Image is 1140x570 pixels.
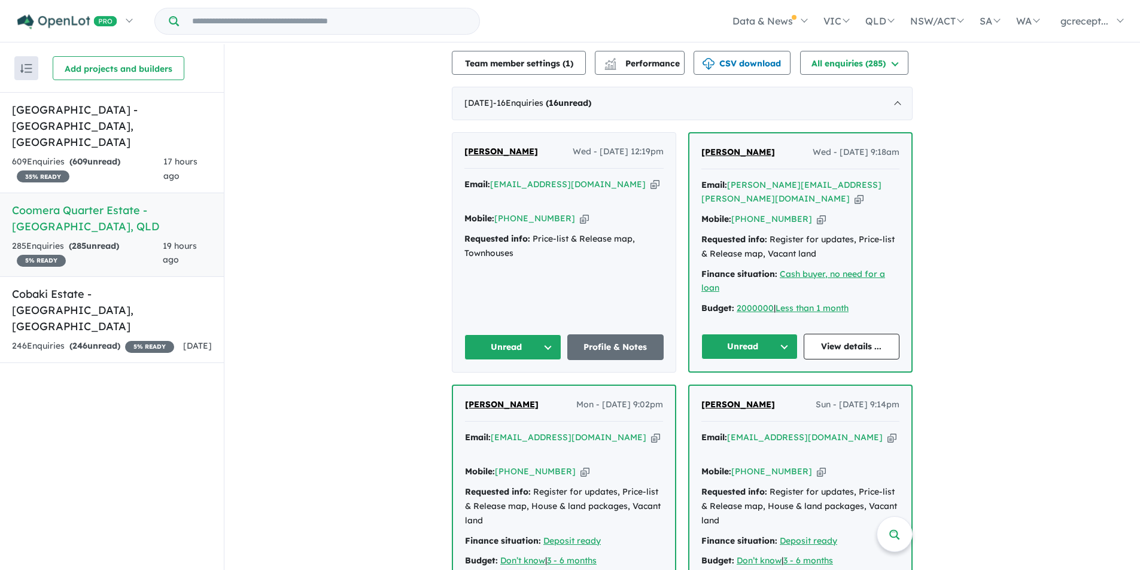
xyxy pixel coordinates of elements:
[566,58,570,69] span: 1
[452,87,913,120] div: [DATE]
[163,240,197,266] span: 19 hours ago
[464,179,490,190] strong: Email:
[701,466,731,477] strong: Mobile:
[816,398,899,412] span: Sun - [DATE] 9:14pm
[465,535,541,546] strong: Finance situation:
[546,97,591,108] strong: ( unread)
[606,58,680,69] span: Performance
[701,179,727,190] strong: Email:
[69,340,120,351] strong: ( unread)
[20,64,32,73] img: sort.svg
[855,193,864,205] button: Copy
[125,341,174,353] span: 5 % READY
[703,58,715,70] img: download icon
[651,431,660,444] button: Copy
[69,240,119,251] strong: ( unread)
[701,269,777,279] strong: Finance situation:
[817,465,826,478] button: Copy
[573,145,664,159] span: Wed - [DATE] 12:19pm
[465,399,539,410] span: [PERSON_NAME]
[465,466,495,477] strong: Mobile:
[776,303,849,313] a: Less than 1 month
[53,56,184,80] button: Add projects and builders
[701,485,899,528] div: Register for updates, Price-list & Release map, House & land packages, Vacant land
[701,234,767,245] strong: Requested info:
[465,554,663,568] div: |
[17,14,117,29] img: Openlot PRO Logo White
[452,51,586,75] button: Team member settings (1)
[701,535,777,546] strong: Finance situation:
[490,179,646,190] a: [EMAIL_ADDRESS][DOMAIN_NAME]
[547,555,597,566] a: 3 - 6 months
[701,301,899,316] div: |
[580,465,589,478] button: Copy
[12,239,163,268] div: 285 Enquir ies
[181,8,477,34] input: Try estate name, suburb, builder or developer
[12,339,174,353] div: 246 Enquir ies
[605,58,616,65] img: line-chart.svg
[500,555,545,566] a: Don’t know
[12,202,212,234] h5: Coomera Quarter Estate - [GEOGRAPHIC_DATA] , QLD
[576,398,663,412] span: Mon - [DATE] 9:02pm
[464,232,664,261] div: Price-list & Release map, Townhouses
[464,145,538,159] a: [PERSON_NAME]
[817,213,826,225] button: Copy
[465,432,491,443] strong: Email:
[701,269,885,294] a: Cash buyer, no need for a loan
[464,233,530,244] strong: Requested info:
[694,51,791,75] button: CSV download
[17,170,69,182] span: 35 % READY
[595,51,685,75] button: Performance
[701,233,899,261] div: Register for updates, Price-list & Release map, Vacant land
[701,399,775,410] span: [PERSON_NAME]
[464,146,538,157] span: [PERSON_NAME]
[549,97,558,108] span: 16
[813,145,899,160] span: Wed - [DATE] 9:18am
[650,178,659,191] button: Copy
[737,555,782,566] a: Don’t know
[163,156,197,181] span: 17 hours ago
[701,554,899,568] div: |
[780,535,837,546] a: Deposit ready
[12,102,212,150] h5: [GEOGRAPHIC_DATA] - [GEOGRAPHIC_DATA] , [GEOGRAPHIC_DATA]
[493,97,591,108] span: - 16 Enquir ies
[701,432,727,443] strong: Email:
[701,334,798,359] button: Unread
[783,555,833,566] a: 3 - 6 months
[491,432,646,443] a: [EMAIL_ADDRESS][DOMAIN_NAME]
[69,156,120,167] strong: ( unread)
[12,286,212,334] h5: Cobaki Estate - [GEOGRAPHIC_DATA] , [GEOGRAPHIC_DATA]
[701,147,775,157] span: [PERSON_NAME]
[701,398,775,412] a: [PERSON_NAME]
[465,555,498,566] strong: Budget:
[701,145,775,160] a: [PERSON_NAME]
[465,486,531,497] strong: Requested info:
[887,431,896,444] button: Copy
[604,62,616,69] img: bar-chart.svg
[701,555,734,566] strong: Budget:
[183,340,212,351] span: [DATE]
[580,212,589,225] button: Copy
[543,535,601,546] a: Deposit ready
[12,155,163,184] div: 609 Enquir ies
[464,334,561,360] button: Unread
[737,303,774,313] a: 2000000
[727,432,883,443] a: [EMAIL_ADDRESS][DOMAIN_NAME]
[701,179,881,205] a: [PERSON_NAME][EMAIL_ADDRESS][PERSON_NAME][DOMAIN_NAME]
[701,214,731,224] strong: Mobile:
[17,255,66,267] span: 5 % READY
[72,240,86,251] span: 285
[701,303,734,313] strong: Budget:
[731,214,812,224] a: [PHONE_NUMBER]
[72,156,87,167] span: 609
[804,334,900,359] a: View details ...
[465,398,539,412] a: [PERSON_NAME]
